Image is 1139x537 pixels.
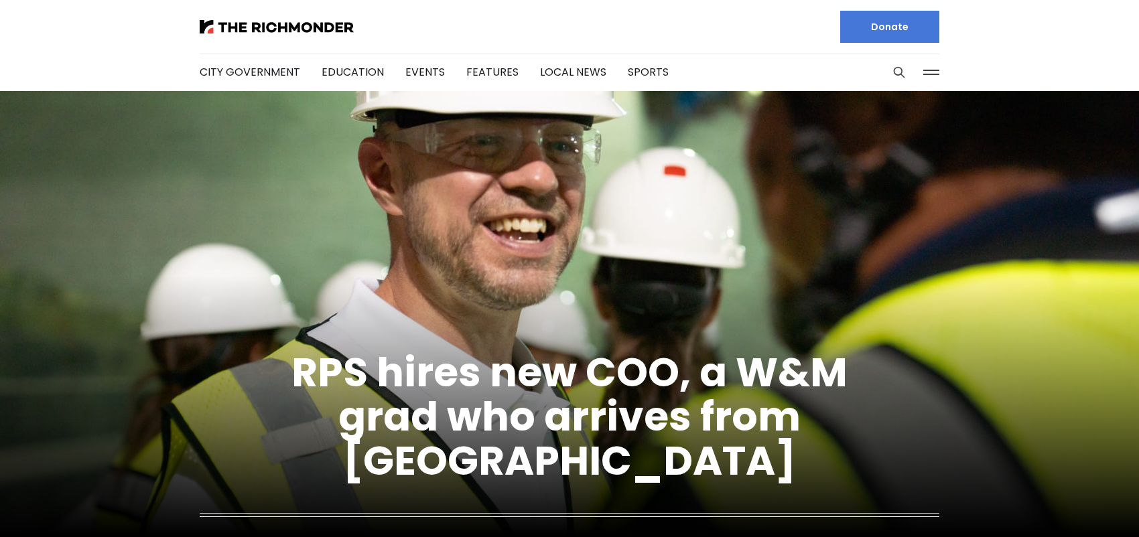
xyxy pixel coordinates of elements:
img: The Richmonder [200,20,354,33]
a: Features [466,64,519,80]
a: Education [322,64,384,80]
a: Local News [540,64,606,80]
a: Events [405,64,445,80]
button: Search this site [889,62,909,82]
a: City Government [200,64,300,80]
a: RPS hires new COO, a W&M grad who arrives from [GEOGRAPHIC_DATA] [291,344,848,489]
a: Sports [628,64,669,80]
a: Donate [840,11,939,43]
